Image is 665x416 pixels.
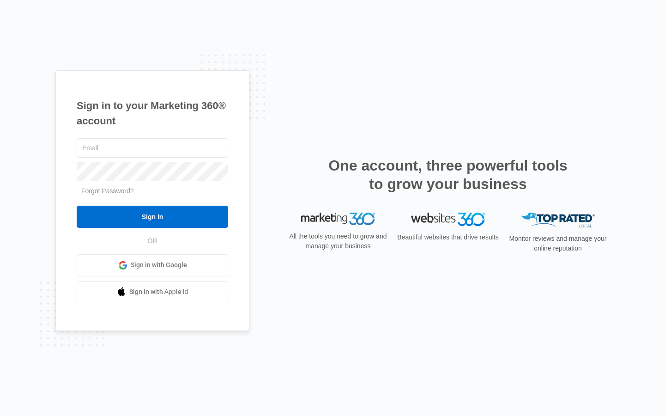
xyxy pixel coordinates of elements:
[286,232,390,251] p: All the tools you need to grow and manage your business
[129,287,188,297] span: Sign in with Apple Id
[77,254,228,276] a: Sign in with Google
[506,234,610,253] p: Monitor reviews and manage your online reputation
[411,213,485,226] img: Websites 360
[77,281,228,303] a: Sign in with Apple Id
[326,156,570,193] h2: One account, three powerful tools to grow your business
[77,98,228,128] h1: Sign in to your Marketing 360® account
[81,187,134,195] a: Forgot Password?
[131,260,187,270] span: Sign in with Google
[77,206,228,228] input: Sign In
[521,213,595,228] img: Top Rated Local
[77,138,228,158] input: Email
[141,236,164,246] span: OR
[396,232,500,242] p: Beautiful websites that drive results
[301,213,375,226] img: Marketing 360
